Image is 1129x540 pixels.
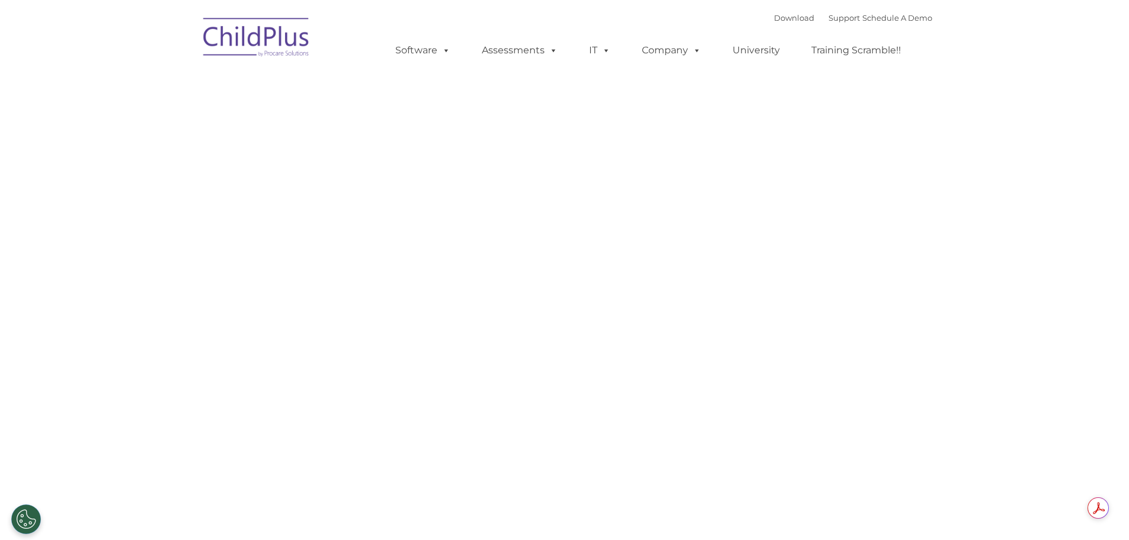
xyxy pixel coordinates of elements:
[774,13,932,23] font: |
[470,39,570,62] a: Assessments
[11,504,41,534] button: Cookies Settings
[829,13,860,23] a: Support
[935,412,1129,540] iframe: Chat Widget
[862,13,932,23] a: Schedule A Demo
[774,13,814,23] a: Download
[799,39,913,62] a: Training Scramble!!
[577,39,622,62] a: IT
[630,39,713,62] a: Company
[383,39,462,62] a: Software
[721,39,792,62] a: University
[197,9,316,69] img: ChildPlus by Procare Solutions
